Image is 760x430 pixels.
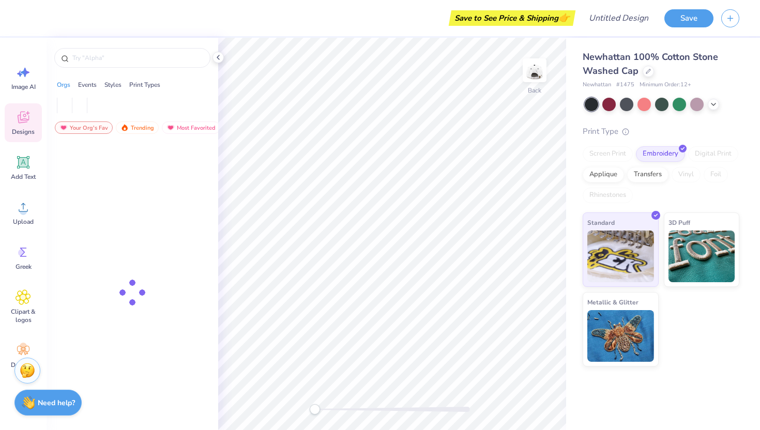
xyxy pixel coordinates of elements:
[668,217,690,228] span: 3D Puff
[672,167,701,182] div: Vinyl
[640,81,691,89] span: Minimum Order: 12 +
[583,167,624,182] div: Applique
[11,83,36,91] span: Image AI
[587,310,654,362] img: Metallic & Glitter
[116,121,159,134] div: Trending
[627,167,668,182] div: Transfers
[688,146,738,162] div: Digital Print
[587,297,639,308] span: Metallic & Glitter
[583,51,718,77] span: Newhattan 100% Cotton Stone Washed Cap
[583,126,739,137] div: Print Type
[120,124,129,131] img: trending.gif
[12,128,35,136] span: Designs
[664,9,713,27] button: Save
[16,263,32,271] span: Greek
[11,173,36,181] span: Add Text
[587,217,615,228] span: Standard
[528,86,541,95] div: Back
[310,404,320,414] div: Accessibility label
[57,80,70,89] div: Orgs
[6,308,40,324] span: Clipart & logos
[55,121,113,134] div: Your Org's Fav
[11,361,36,369] span: Decorate
[166,124,175,131] img: most_fav.gif
[78,80,97,89] div: Events
[38,398,75,408] strong: Need help?
[587,231,654,282] img: Standard
[616,81,634,89] span: # 1475
[524,60,545,81] img: Back
[71,53,204,63] input: Try "Alpha"
[59,124,68,131] img: most_fav.gif
[162,121,220,134] div: Most Favorited
[668,231,735,282] img: 3D Puff
[583,146,633,162] div: Screen Print
[581,8,657,28] input: Untitled Design
[583,188,633,203] div: Rhinestones
[636,146,685,162] div: Embroidery
[104,80,121,89] div: Styles
[129,80,160,89] div: Print Types
[704,167,728,182] div: Foil
[13,218,34,226] span: Upload
[451,10,573,26] div: Save to See Price & Shipping
[558,11,570,24] span: 👉
[583,81,611,89] span: Newhattan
